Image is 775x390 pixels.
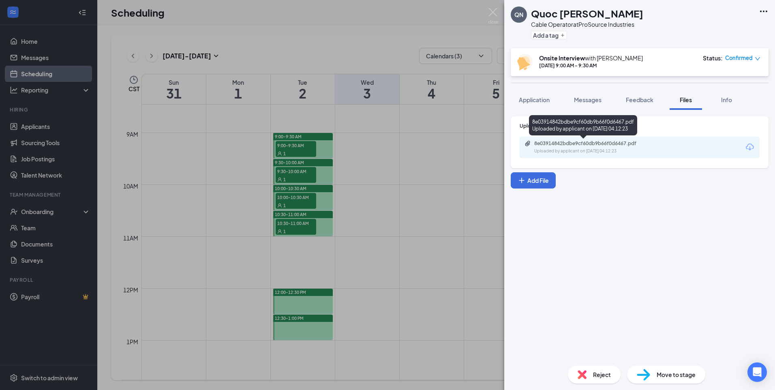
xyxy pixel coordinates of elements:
[525,140,531,147] svg: Paperclip
[531,6,643,20] h1: Quoc [PERSON_NAME]
[657,370,696,379] span: Move to stage
[626,96,653,103] span: Feedback
[534,148,656,154] div: Uploaded by applicant on [DATE] 04:12:23
[755,56,760,62] span: down
[534,140,648,147] div: 8e03914842bdbe9cf60db9b66f0d6467.pdf
[725,54,753,62] span: Confirmed
[529,115,637,135] div: 8e03914842bdbe9cf60db9b66f0d6467.pdf Uploaded by applicant on [DATE] 04:12:23
[747,362,767,382] div: Open Intercom Messenger
[514,11,523,19] div: QN
[680,96,692,103] span: Files
[721,96,732,103] span: Info
[511,172,556,189] button: Add FilePlus
[703,54,723,62] div: Status :
[759,6,769,16] svg: Ellipses
[531,20,643,28] div: Cable Operator at ProSource Industries
[745,142,755,152] svg: Download
[519,96,550,103] span: Application
[525,140,656,154] a: Paperclip8e03914842bdbe9cf60db9b66f0d6467.pdfUploaded by applicant on [DATE] 04:12:23
[520,122,760,129] div: Upload Resume
[593,370,611,379] span: Reject
[539,54,643,62] div: with [PERSON_NAME]
[518,176,526,184] svg: Plus
[560,33,565,38] svg: Plus
[539,54,585,62] b: Onsite Interview
[574,96,602,103] span: Messages
[531,31,567,39] button: PlusAdd a tag
[539,62,643,69] div: [DATE] 9:00 AM - 9:30 AM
